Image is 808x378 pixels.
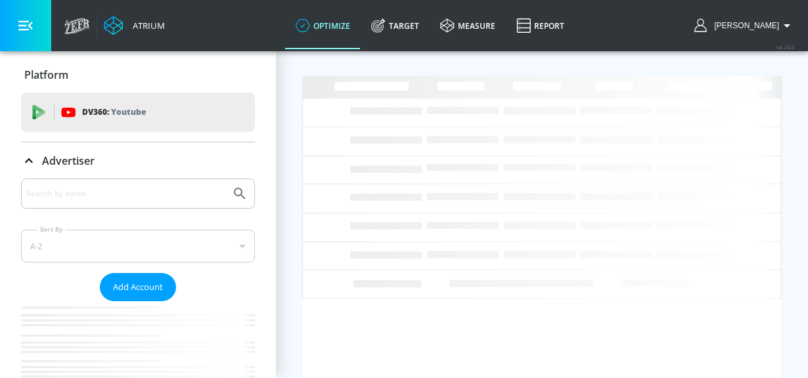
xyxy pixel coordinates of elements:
[285,2,361,49] a: optimize
[776,43,795,51] span: v 4.24.0
[26,185,225,202] input: Search by name
[21,56,255,93] div: Platform
[111,105,146,119] p: Youtube
[104,16,165,35] a: Atrium
[21,142,255,179] div: Advertiser
[21,93,255,132] div: DV360: Youtube
[506,2,575,49] a: Report
[24,68,68,82] p: Platform
[430,2,506,49] a: measure
[21,230,255,262] div: A-Z
[42,154,95,168] p: Advertiser
[694,18,795,33] button: [PERSON_NAME]
[127,20,165,31] div: Atrium
[100,273,176,301] button: Add Account
[113,280,163,295] span: Add Account
[709,21,779,30] span: login as: sarah.ly@zefr.com
[82,105,146,119] p: DV360:
[37,225,66,234] label: Sort By
[361,2,430,49] a: Target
